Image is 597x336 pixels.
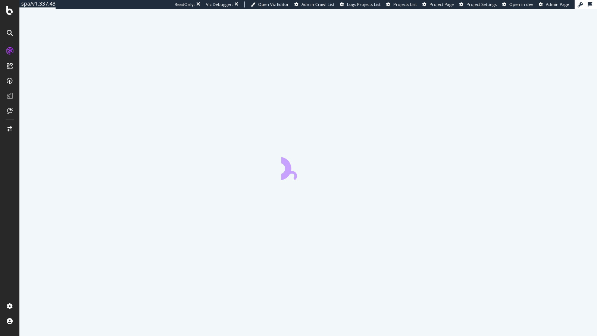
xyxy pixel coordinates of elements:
[386,1,417,7] a: Projects List
[251,1,289,7] a: Open Viz Editor
[175,1,195,7] div: ReadOnly:
[281,153,335,180] div: animation
[539,1,569,7] a: Admin Page
[294,1,334,7] a: Admin Crawl List
[301,1,334,7] span: Admin Crawl List
[509,1,533,7] span: Open in dev
[459,1,497,7] a: Project Settings
[502,1,533,7] a: Open in dev
[206,1,233,7] div: Viz Debugger:
[340,1,381,7] a: Logs Projects List
[546,1,569,7] span: Admin Page
[393,1,417,7] span: Projects List
[466,1,497,7] span: Project Settings
[429,1,454,7] span: Project Page
[347,1,381,7] span: Logs Projects List
[422,1,454,7] a: Project Page
[258,1,289,7] span: Open Viz Editor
